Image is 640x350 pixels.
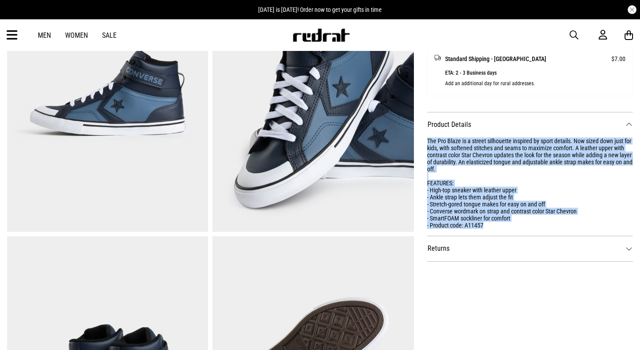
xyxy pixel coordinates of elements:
[38,31,51,40] a: Men
[427,137,633,229] div: The Pro Blaze is a street silhouette inspired by sport details. Now sized down just for kids, wit...
[445,54,546,64] span: Standard Shipping - [GEOGRAPHIC_DATA]
[427,236,633,261] dt: Returns
[292,29,350,42] img: Redrat logo
[102,31,117,40] a: Sale
[611,54,625,64] span: $7.00
[427,112,633,137] dt: Product Details
[445,68,625,89] p: ETA: 2 - 3 Business days Add an additional day for rural addresses.
[7,4,33,30] button: Open LiveChat chat widget
[65,31,88,40] a: Women
[258,6,382,13] span: [DATE] is [DATE]! Order now to get your gifts in time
